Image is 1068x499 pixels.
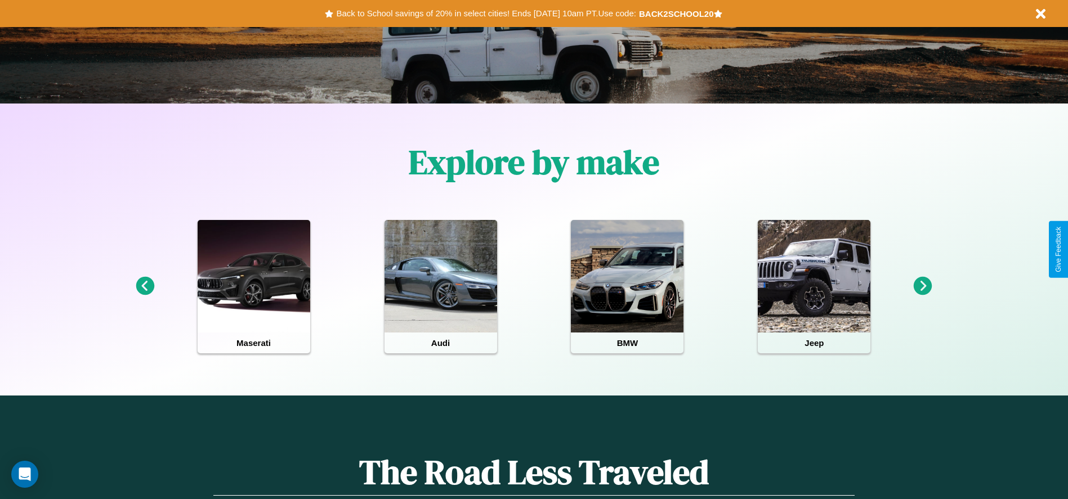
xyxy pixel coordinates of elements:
h4: BMW [571,332,683,353]
div: Give Feedback [1054,227,1062,272]
div: Open Intercom Messenger [11,461,38,488]
h4: Audi [385,332,497,353]
h4: Maserati [198,332,310,353]
h1: Explore by make [409,139,659,185]
h1: The Road Less Traveled [213,449,854,496]
h4: Jeep [758,332,870,353]
b: BACK2SCHOOL20 [639,9,714,19]
button: Back to School savings of 20% in select cities! Ends [DATE] 10am PT.Use code: [333,6,638,21]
